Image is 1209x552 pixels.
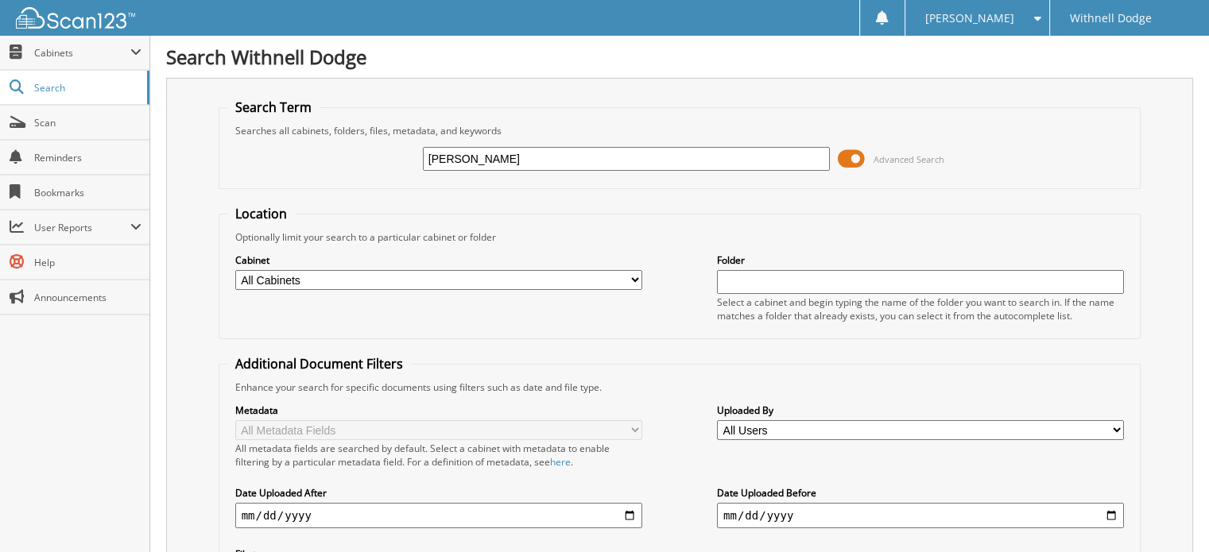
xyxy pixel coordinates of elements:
[227,355,411,373] legend: Additional Document Filters
[925,14,1014,23] span: [PERSON_NAME]
[166,44,1193,70] h1: Search Withnell Dodge
[874,153,944,165] span: Advanced Search
[235,442,642,469] div: All metadata fields are searched by default. Select a cabinet with metadata to enable filtering b...
[235,503,642,528] input: start
[550,455,571,469] a: here
[227,230,1133,244] div: Optionally limit your search to a particular cabinet or folder
[34,291,141,304] span: Announcements
[34,46,130,60] span: Cabinets
[34,81,139,95] span: Search
[34,151,141,164] span: Reminders
[227,98,320,116] legend: Search Term
[717,486,1124,500] label: Date Uploaded Before
[235,403,642,417] label: Metadata
[717,503,1124,528] input: end
[34,116,141,129] span: Scan
[717,295,1124,322] div: Select a cabinet and begin typing the name of the folder you want to search in. If the name match...
[16,7,135,29] img: scan123-logo-white.svg
[34,221,130,234] span: User Reports
[227,380,1133,394] div: Enhance your search for specific documents using filters such as date and file type.
[1070,14,1152,23] span: Withnell Dodge
[227,205,295,222] legend: Location
[717,403,1124,417] label: Uploaded By
[1130,476,1209,552] iframe: Chat Widget
[227,124,1133,137] div: Searches all cabinets, folders, files, metadata, and keywords
[235,253,642,267] label: Cabinet
[34,256,141,269] span: Help
[34,186,141,199] span: Bookmarks
[717,253,1124,267] label: Folder
[235,486,642,500] label: Date Uploaded After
